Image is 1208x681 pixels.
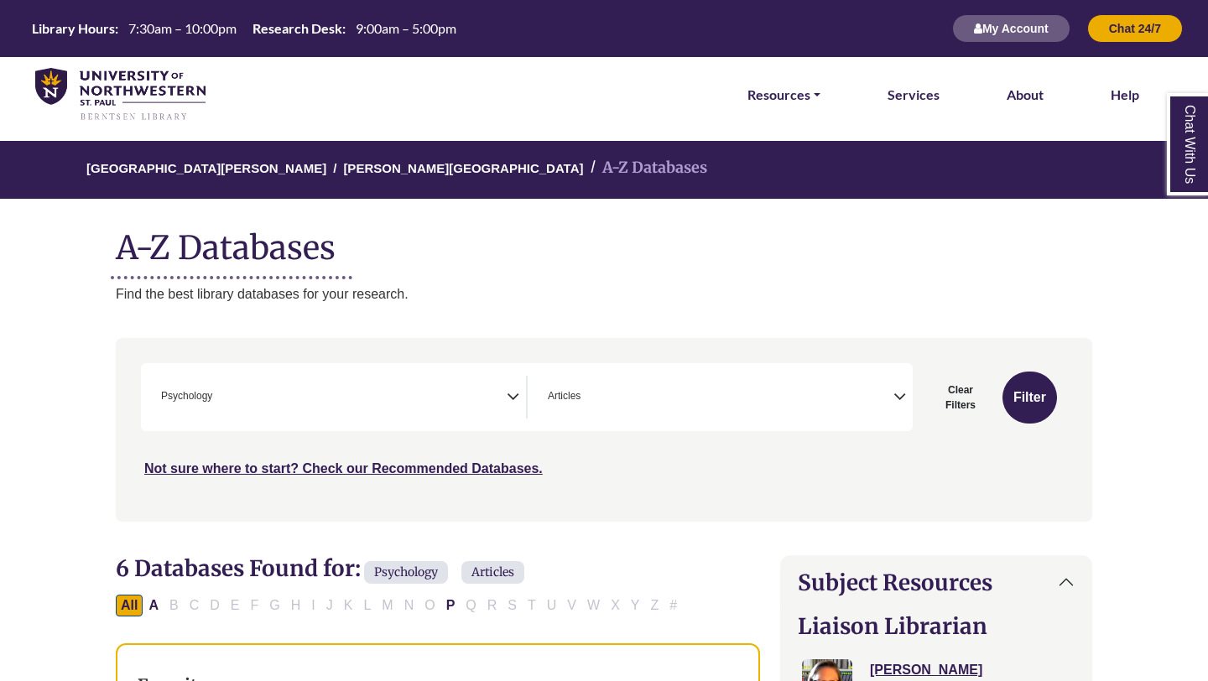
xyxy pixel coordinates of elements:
li: Articles [541,388,581,404]
span: Articles [548,388,581,404]
button: Filter Results P [441,595,461,616]
a: About [1007,84,1044,106]
span: Articles [461,561,524,584]
button: Clear Filters [923,372,998,424]
a: [PERSON_NAME][GEOGRAPHIC_DATA] [343,159,583,175]
a: Not sure where to start? Check our Recommended Databases. [144,461,543,476]
nav: Search filters [116,338,1092,521]
li: Psychology [154,388,212,404]
h1: A-Z Databases [116,216,1092,267]
textarea: Search [584,392,591,405]
img: library_home [35,68,206,122]
span: 9:00am – 5:00pm [356,20,456,36]
p: Find the best library databases for your research. [116,283,1092,305]
button: My Account [952,14,1070,43]
button: Filter Results A [143,595,164,616]
a: Services [888,84,940,106]
span: Psychology [161,388,212,404]
a: Help [1111,84,1139,106]
a: Hours Today [25,19,463,39]
span: Psychology [364,561,448,584]
button: Submit for Search Results [1002,372,1057,424]
a: [GEOGRAPHIC_DATA][PERSON_NAME] [86,159,326,175]
span: 6 Databases Found for: [116,554,361,582]
button: All [116,595,143,616]
th: Research Desk: [246,19,346,37]
a: My Account [952,21,1070,35]
table: Hours Today [25,19,463,35]
li: A-Z Databases [584,156,707,180]
button: Chat 24/7 [1087,14,1183,43]
h2: Liaison Librarian [798,613,1075,639]
button: Subject Resources [781,556,1091,609]
a: [PERSON_NAME] [870,663,982,677]
th: Library Hours: [25,19,119,37]
a: Resources [747,84,820,106]
span: 7:30am – 10:00pm [128,20,237,36]
a: Chat 24/7 [1087,21,1183,35]
nav: breadcrumb [116,141,1092,199]
div: Alpha-list to filter by first letter of database name [116,597,684,611]
textarea: Search [216,392,223,405]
